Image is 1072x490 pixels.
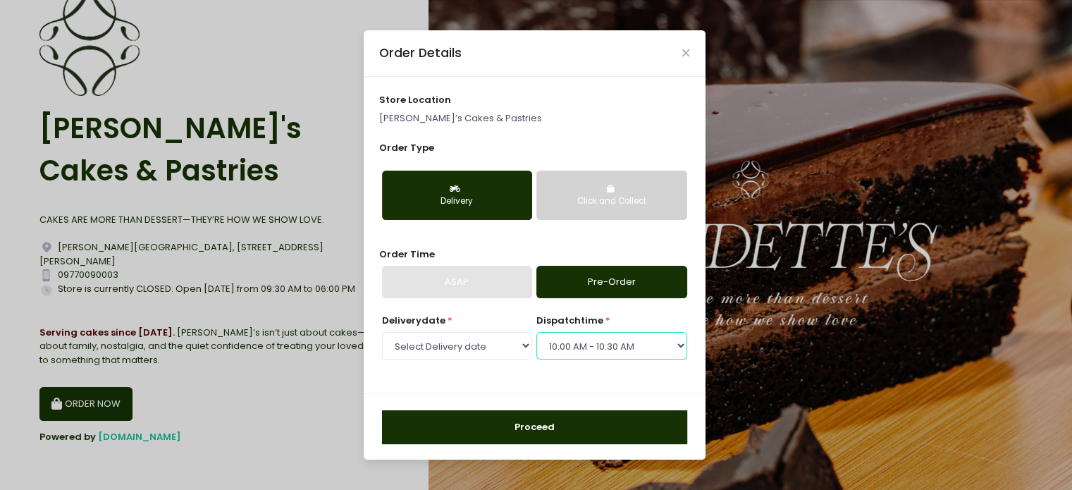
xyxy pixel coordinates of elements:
[536,171,686,220] button: Click and Collect
[382,314,445,327] span: Delivery date
[379,247,435,261] span: Order Time
[536,314,603,327] span: dispatch time
[536,266,686,298] a: Pre-Order
[379,93,451,106] span: store location
[382,410,687,444] button: Proceed
[392,195,522,208] div: Delivery
[682,49,689,56] button: Close
[379,111,689,125] p: [PERSON_NAME]’s Cakes & Pastries
[546,195,677,208] div: Click and Collect
[379,44,462,62] div: Order Details
[379,141,434,154] span: Order Type
[382,171,532,220] button: Delivery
